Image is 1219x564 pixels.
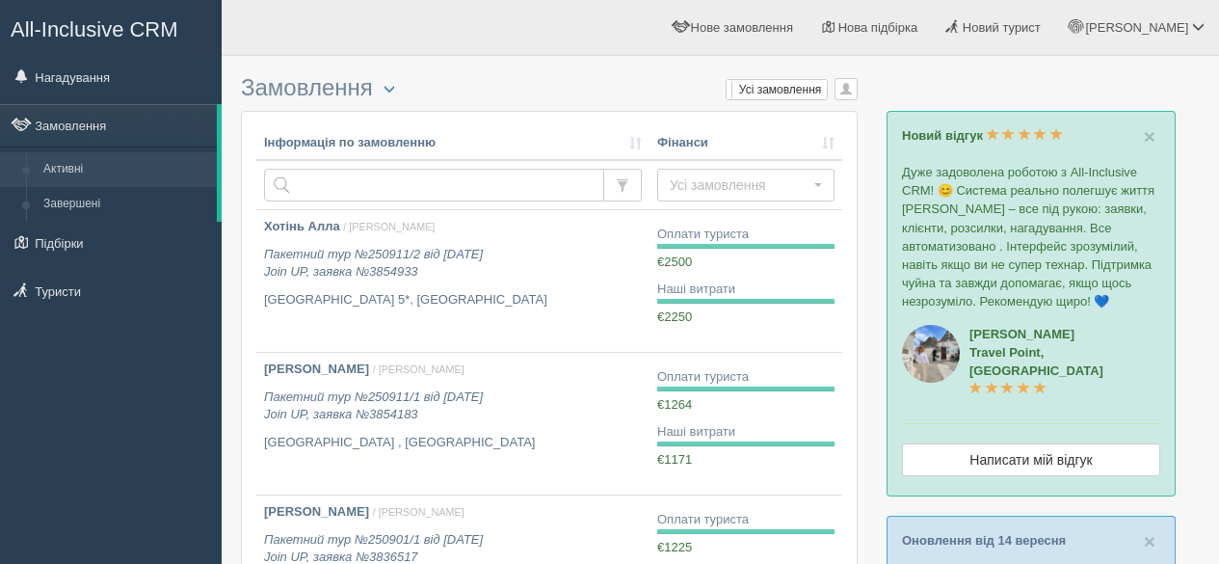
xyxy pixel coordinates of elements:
[264,389,483,422] i: Пакетний тур №250911/1 від [DATE] Join UP, заявка №3854183
[264,291,642,309] p: [GEOGRAPHIC_DATA] 5*, [GEOGRAPHIC_DATA]
[902,163,1160,310] p: Дуже задоволена роботою з All-Inclusive CRM! 😊 Система реально полегшує життя [PERSON_NAME] – все...
[657,511,835,529] div: Оплати туриста
[657,309,692,324] span: €2250
[264,219,340,233] b: Хотінь Алла
[1144,530,1155,552] span: ×
[838,20,918,35] span: Нова підбірка
[902,533,1066,548] a: Оновлення від 14 вересня
[1085,20,1188,35] span: [PERSON_NAME]
[256,353,649,495] a: [PERSON_NAME] / [PERSON_NAME] Пакетний тур №250911/1 від [DATE]Join UP, заявка №3854183 [GEOGRAPH...
[691,20,793,35] span: Нове замовлення
[657,169,835,201] button: Усі замовлення
[657,423,835,442] div: Наші витрати
[1144,126,1155,147] button: Close
[657,281,835,299] div: Наші витрати
[35,187,217,222] a: Завершені
[902,443,1160,476] a: Написати мій відгук
[657,255,692,269] span: €2500
[264,434,642,452] p: [GEOGRAPHIC_DATA] , [GEOGRAPHIC_DATA]
[963,20,1041,35] span: Новий турист
[657,368,835,387] div: Оплати туриста
[35,152,217,187] a: Активні
[241,75,858,101] h3: Замовлення
[1,1,221,54] a: All-Inclusive CRM
[902,128,1063,143] a: Новий відгук
[727,80,828,99] label: Усі замовлення
[373,506,464,518] span: / [PERSON_NAME]
[1144,531,1155,551] button: Close
[1144,125,1155,148] span: ×
[657,540,692,554] span: €1225
[657,134,835,152] a: Фінанси
[11,17,178,41] span: All-Inclusive CRM
[657,452,692,467] span: €1171
[373,363,464,375] span: / [PERSON_NAME]
[264,504,369,519] b: [PERSON_NAME]
[264,362,369,376] b: [PERSON_NAME]
[264,169,604,201] input: Пошук за номером замовлення, ПІБ або паспортом туриста
[264,134,642,152] a: Інформація по замовленню
[657,397,692,412] span: €1264
[969,327,1103,396] a: [PERSON_NAME]Travel Point, [GEOGRAPHIC_DATA]
[343,221,435,232] span: / [PERSON_NAME]
[670,175,809,195] span: Усі замовлення
[264,247,483,280] i: Пакетний тур №250911/2 від [DATE] Join UP, заявка №3854933
[657,226,835,244] div: Оплати туриста
[256,210,649,352] a: Хотінь Алла / [PERSON_NAME] Пакетний тур №250911/2 від [DATE]Join UP, заявка №3854933 [GEOGRAPHIC...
